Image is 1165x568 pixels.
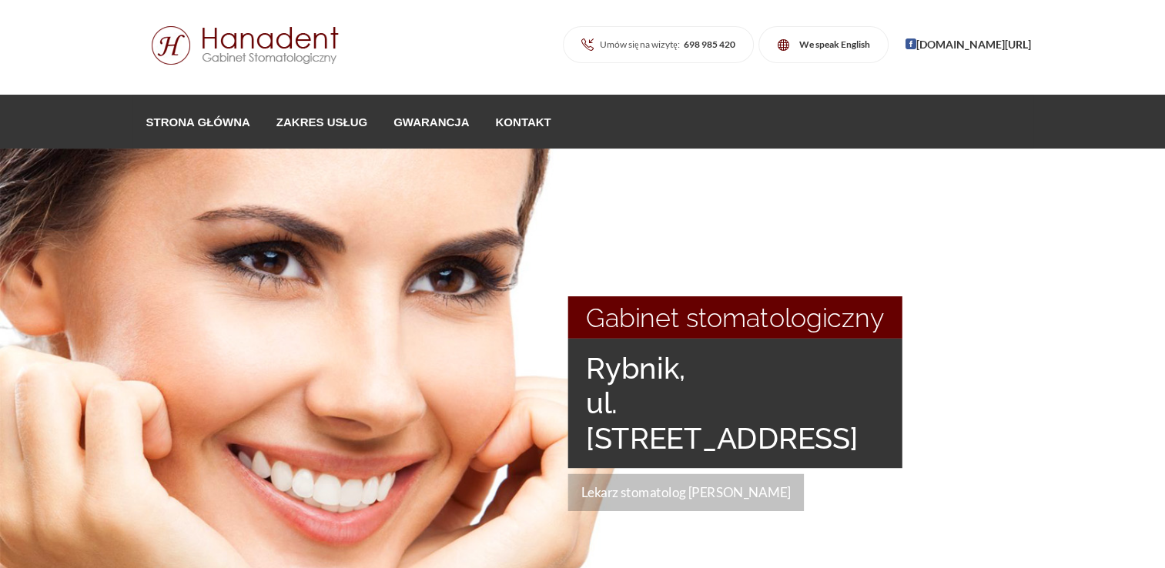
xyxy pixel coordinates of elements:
img: Logo [132,26,359,65]
a: Strona główna [133,95,263,148]
p: Gabinet stomatologiczny [568,296,902,339]
p: Rybnik, ul. [STREET_ADDRESS] [568,339,902,468]
strong: 698 985 420 [684,38,735,50]
a: Gwarancja [380,95,482,148]
span: Umów się na wizytę: [600,39,735,50]
a: Kontakt [482,95,564,148]
a: [DOMAIN_NAME][URL] [906,38,1031,52]
a: 698 985 420 [680,38,735,50]
a: Zakres usług [263,95,380,148]
strong: We speak English [799,38,870,50]
p: Lekarz stomatolog [PERSON_NAME] [568,474,804,512]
